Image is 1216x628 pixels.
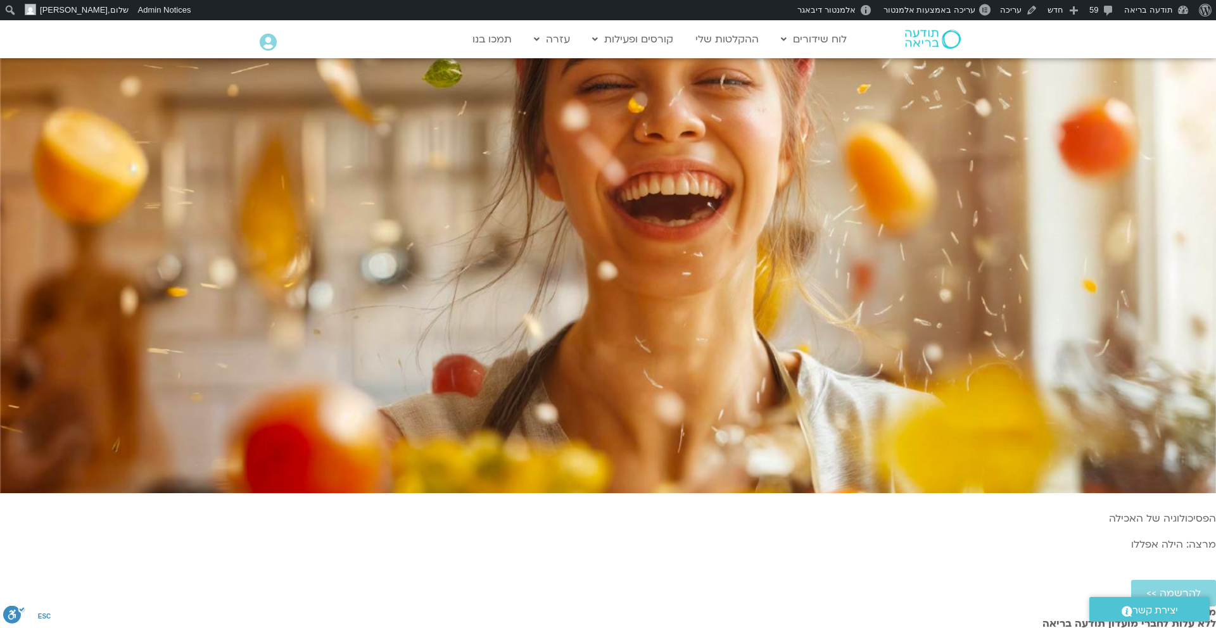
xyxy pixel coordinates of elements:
a: קורסים ופעילות [586,27,680,51]
span: עריכה באמצעות אלמנטור [883,5,975,15]
img: תודעה בריאה [905,30,961,49]
span: להרשמה >> [1146,587,1201,599]
span: [PERSON_NAME] [40,5,108,15]
a: תמכו בנו [466,27,518,51]
a: לוח שידורים [775,27,853,51]
a: להרשמה >> [1131,580,1216,606]
a: ההקלטות שלי [689,27,765,51]
a: יצירת קשר [1089,597,1210,622]
span: יצירת קשר [1132,602,1178,619]
a: עזרה [528,27,576,51]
